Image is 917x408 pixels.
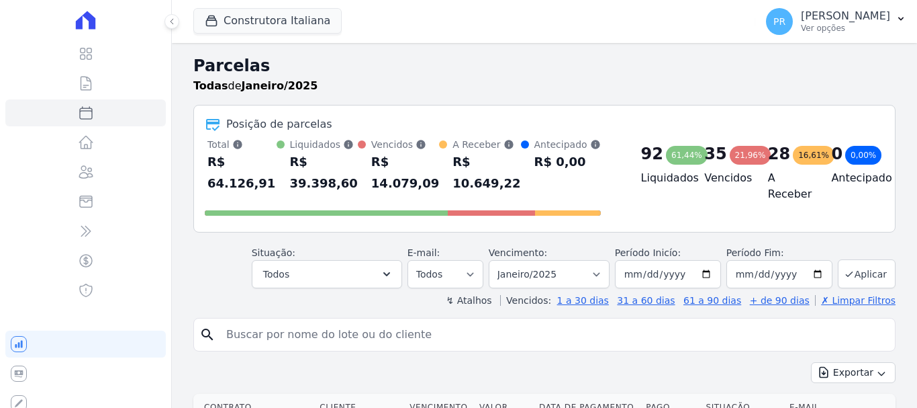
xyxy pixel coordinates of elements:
div: Posição de parcelas [226,116,332,132]
div: A Receber [452,138,520,151]
div: R$ 39.398,60 [290,151,358,194]
p: de [193,78,318,94]
h4: Liquidados [641,170,683,186]
a: ✗ Limpar Filtros [815,295,896,306]
div: Vencidos [371,138,439,151]
h4: A Receber [768,170,810,202]
label: Período Inicío: [615,247,681,258]
strong: Janeiro/2025 [242,79,318,92]
div: 0 [831,143,842,165]
div: R$ 10.649,22 [452,151,520,194]
label: ↯ Atalhos [446,295,491,306]
strong: Todas [193,79,228,92]
a: 1 a 30 dias [557,295,609,306]
div: 21,96% [730,146,771,165]
a: 61 a 90 dias [683,295,741,306]
h4: Antecipado [831,170,873,186]
p: Ver opções [801,23,890,34]
span: Todos [263,266,289,282]
div: R$ 64.126,91 [207,151,277,194]
label: E-mail: [407,247,440,258]
div: Total [207,138,277,151]
div: 35 [704,143,726,165]
label: Situação: [252,247,295,258]
a: + de 90 dias [750,295,810,306]
h4: Vencidos [704,170,746,186]
button: Exportar [811,362,896,383]
label: Vencimento: [489,247,547,258]
div: 61,44% [666,146,708,165]
button: Aplicar [838,259,896,288]
label: Vencidos: [500,295,551,306]
button: Construtora Italiana [193,8,342,34]
div: 28 [768,143,790,165]
div: Liquidados [290,138,358,151]
div: 0,00% [845,146,881,165]
button: Todos [252,260,402,288]
a: 31 a 60 dias [617,295,675,306]
div: R$ 14.079,09 [371,151,439,194]
label: Período Fim: [726,246,832,260]
div: 16,61% [793,146,834,165]
div: Antecipado [534,138,601,151]
p: [PERSON_NAME] [801,9,890,23]
div: R$ 0,00 [534,151,601,173]
h2: Parcelas [193,54,896,78]
input: Buscar por nome do lote ou do cliente [218,321,889,348]
i: search [199,327,215,343]
button: PR [PERSON_NAME] Ver opções [755,3,917,40]
div: 92 [641,143,663,165]
span: PR [773,17,785,26]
